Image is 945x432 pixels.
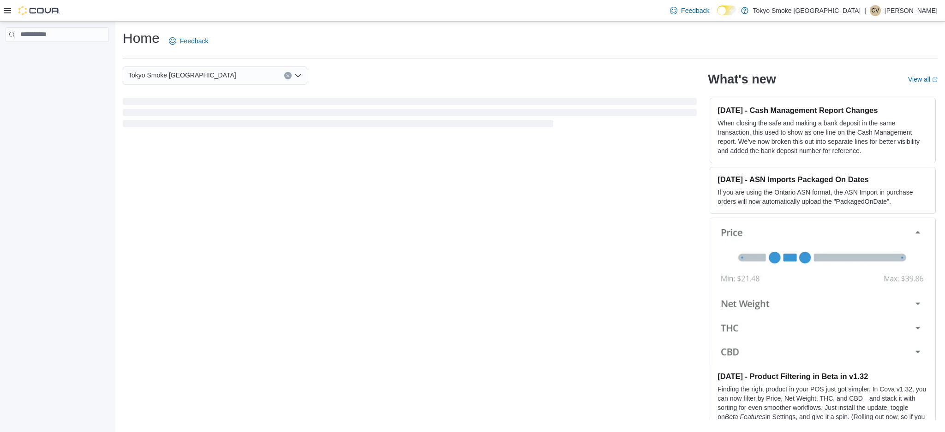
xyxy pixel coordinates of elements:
svg: External link [932,77,938,83]
div: Chris Valenzuela [870,5,881,16]
span: Feedback [180,36,208,46]
span: CV [872,5,879,16]
a: View allExternal link [908,76,938,83]
button: Clear input [284,72,292,79]
input: Dark Mode [717,6,736,15]
button: Open list of options [294,72,302,79]
p: [PERSON_NAME] [885,5,938,16]
h3: [DATE] - Cash Management Report Changes [718,106,928,115]
p: | [864,5,866,16]
h2: What's new [708,72,776,87]
em: Beta Features [725,413,766,420]
h1: Home [123,29,160,47]
h3: [DATE] - ASN Imports Packaged On Dates [718,175,928,184]
nav: Complex example [6,44,109,66]
img: Cova [18,6,60,15]
span: Tokyo Smoke [GEOGRAPHIC_DATA] [128,70,236,81]
span: Feedback [681,6,709,15]
p: If you are using the Ontario ASN format, the ASN Import in purchase orders will now automatically... [718,188,928,206]
p: When closing the safe and making a bank deposit in the same transaction, this used to show as one... [718,118,928,155]
a: Feedback [666,1,713,20]
a: Feedback [165,32,212,50]
h3: [DATE] - Product Filtering in Beta in v1.32 [718,372,928,381]
p: Tokyo Smoke [GEOGRAPHIC_DATA] [753,5,861,16]
span: Loading [123,100,697,129]
p: Finding the right product in your POS just got simpler. In Cova v1.32, you can now filter by Pric... [718,385,928,431]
